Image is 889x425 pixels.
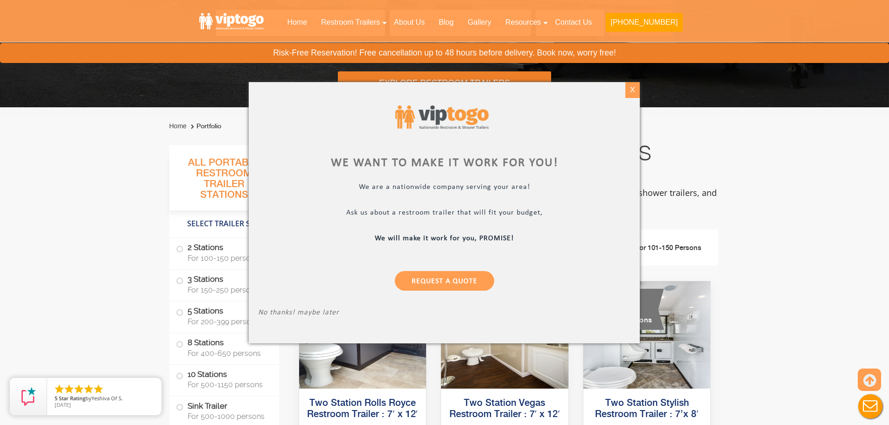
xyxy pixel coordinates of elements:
[258,208,630,219] p: Ask us about a restroom trailer that will fit your budget,
[852,388,889,425] button: Live Chat
[55,401,71,408] span: [DATE]
[93,383,104,395] li: 
[59,395,85,402] span: Star Rating
[73,383,84,395] li: 
[63,383,75,395] li: 
[395,271,494,290] a: Request a Quote
[83,383,94,395] li: 
[258,182,630,193] p: We are a nationwide company serving your area!
[54,383,65,395] li: 
[258,157,630,168] div: We want to make it work for you!
[258,308,630,319] p: No thanks! maybe later
[91,395,123,402] span: Yeshiva Of S.
[395,105,489,129] img: viptogo logo
[55,396,154,402] span: by
[625,82,640,98] div: X
[19,387,38,406] img: Review Rating
[55,395,57,402] span: 5
[375,234,514,242] b: We will make it work for you, PROMISE!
